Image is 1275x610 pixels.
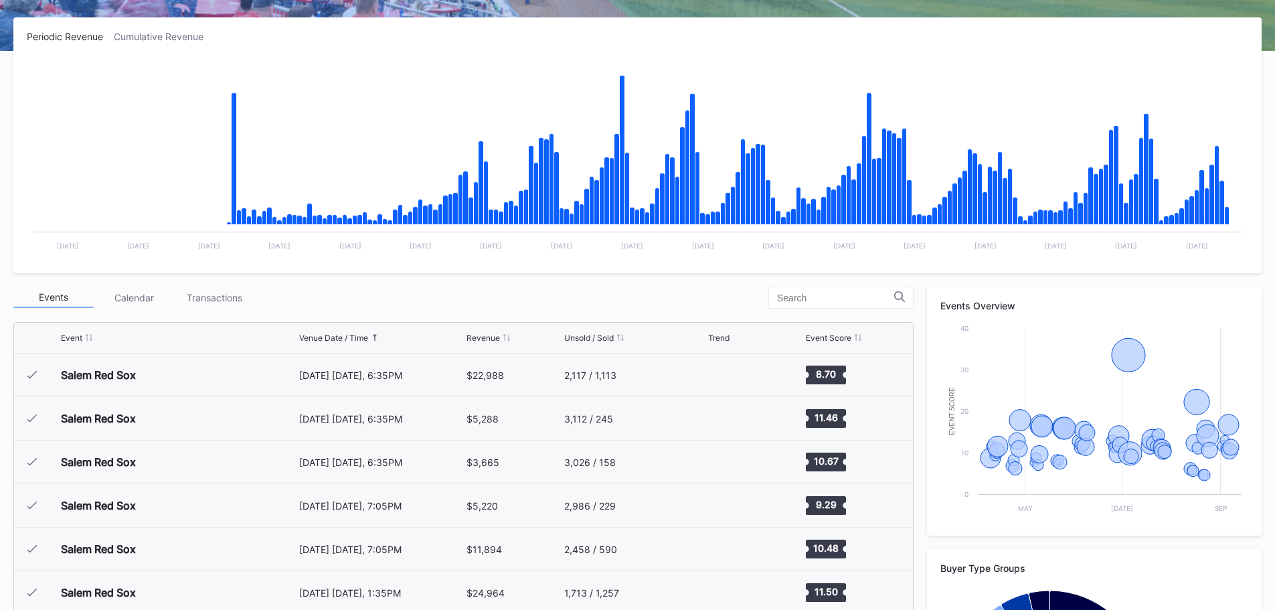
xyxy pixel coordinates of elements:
[94,287,174,308] div: Calendar
[960,407,968,415] text: 20
[708,445,748,479] svg: Chart title
[708,489,748,522] svg: Chart title
[1018,504,1033,512] text: May
[564,333,614,343] div: Unsold / Sold
[299,544,464,555] div: [DATE] [DATE], 7:05PM
[960,324,968,332] text: 40
[299,370,464,381] div: [DATE] [DATE], 6:35PM
[299,587,464,599] div: [DATE] [DATE], 1:35PM
[814,412,837,423] text: 11.46
[339,242,361,250] text: [DATE]
[708,358,748,392] svg: Chart title
[61,586,136,599] div: Salem Red Sox
[708,532,748,566] svg: Chart title
[564,457,616,468] div: 3,026 / 158
[61,368,136,382] div: Salem Red Sox
[61,499,136,512] div: Salem Red Sox
[551,242,573,250] text: [DATE]
[466,457,499,468] div: $3,665
[940,562,1248,574] div: Buyer Type Groups
[564,370,616,381] div: 2,117 / 1,113
[268,242,290,250] text: [DATE]
[127,242,149,250] text: [DATE]
[1215,504,1227,512] text: Sep
[61,542,136,556] div: Salem Red Sox
[61,412,136,425] div: Salem Red Sox
[960,366,968,374] text: 30
[815,499,836,510] text: 9.29
[174,287,254,308] div: Transactions
[466,544,502,555] div: $11,894
[948,387,956,435] text: Event Score
[621,242,643,250] text: [DATE]
[708,576,748,609] svg: Chart title
[466,587,505,599] div: $24,964
[299,413,464,425] div: [DATE] [DATE], 6:35PM
[1111,504,1133,512] text: [DATE]
[816,368,836,380] text: 8.70
[61,333,82,343] div: Event
[806,333,851,343] div: Event Score
[61,455,136,469] div: Salem Red Sox
[466,333,500,343] div: Revenue
[564,587,619,599] div: 1,713 / 1,257
[27,31,114,42] div: Periodic Revenue
[833,242,855,250] text: [DATE]
[692,242,714,250] text: [DATE]
[466,413,499,425] div: $5,288
[964,490,968,498] text: 0
[410,242,432,250] text: [DATE]
[299,333,368,343] div: Venue Date / Time
[1115,242,1137,250] text: [DATE]
[466,370,504,381] div: $22,988
[940,300,1248,311] div: Events Overview
[940,321,1248,522] svg: Chart title
[299,457,464,468] div: [DATE] [DATE], 6:35PM
[564,500,616,512] div: 2,986 / 229
[813,542,839,554] text: 10.48
[564,544,617,555] div: 2,458 / 590
[708,333,730,343] div: Trend
[13,287,94,308] div: Events
[777,293,894,303] input: Search
[814,586,837,597] text: 11.50
[480,242,502,250] text: [DATE]
[57,242,79,250] text: [DATE]
[1186,242,1208,250] text: [DATE]
[961,449,968,457] text: 10
[466,500,498,512] div: $5,220
[708,402,748,435] svg: Chart title
[198,242,220,250] text: [DATE]
[299,500,464,512] div: [DATE] [DATE], 7:05PM
[27,59,1248,260] svg: Chart title
[974,242,997,250] text: [DATE]
[114,31,214,42] div: Cumulative Revenue
[564,413,613,425] div: 3,112 / 245
[813,455,838,467] text: 10.67
[904,242,926,250] text: [DATE]
[762,242,784,250] text: [DATE]
[1045,242,1067,250] text: [DATE]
